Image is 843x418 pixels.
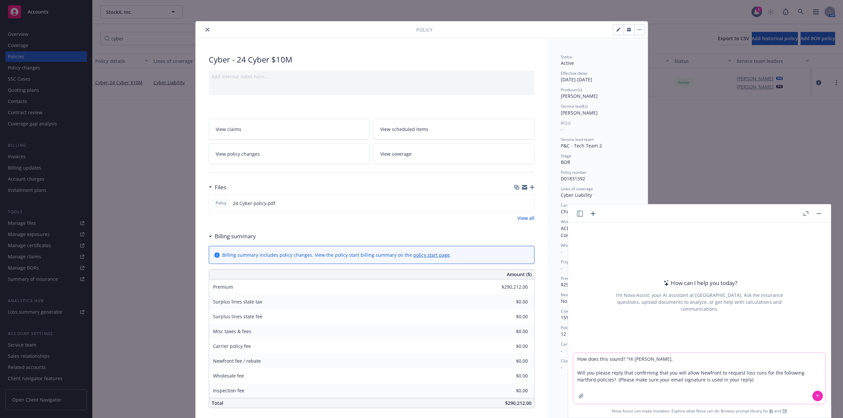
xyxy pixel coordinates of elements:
span: Total [212,400,223,406]
span: Client payment status [561,358,601,364]
div: How can I help you today? [662,279,737,287]
input: 0.00 [489,312,532,322]
span: Newfront fee / rebate [213,358,261,364]
span: Policy number [561,170,587,175]
span: Inspection fee [213,387,244,394]
span: Lines of coverage [561,186,593,192]
span: Newfront will file state taxes and fees [561,292,629,298]
span: Wholesale fee [213,373,244,379]
a: TR [782,408,787,414]
input: 0.00 [489,297,532,307]
span: Policy term [561,325,581,330]
span: Producer(s) [561,87,582,92]
span: $290,212.00 [505,400,531,406]
a: View coverage [373,144,534,164]
span: Writing company [561,219,592,224]
span: ACE American Insurance Company [561,225,616,238]
input: 0.00 [489,327,532,336]
span: Commission [561,308,584,314]
span: Premium [561,275,578,281]
span: Active [561,60,574,66]
span: Premium [213,284,233,290]
a: View claims [209,119,370,140]
span: Service lead(s) [561,103,588,109]
a: View scheduled items [373,119,534,140]
span: Carrier [561,202,574,208]
span: Carrier policy fee [213,343,251,349]
span: Nova Assist can make mistakes. Explore what Nova can do: Browse prompt library for and [571,404,828,418]
span: - [561,348,562,354]
a: BI [769,408,773,414]
span: Wholesaler [561,243,582,248]
a: View all [517,215,534,222]
a: policy start page [413,252,450,258]
input: 0.00 [489,386,532,396]
span: Surplus lines state fee [213,313,262,320]
span: [PERSON_NAME] [561,110,598,116]
button: preview file [526,200,531,207]
span: Program administrator [561,259,603,265]
span: Surplus lines state tax [213,299,262,305]
div: Files [209,183,226,192]
a: View policy changes [209,144,370,164]
div: Add internal notes here... [211,73,532,80]
span: - [561,126,562,132]
button: download file [515,200,520,207]
input: 0.00 [489,356,532,366]
div: [DATE] - [DATE] [561,70,635,83]
span: View policy changes [216,150,260,157]
span: Policy [416,26,432,33]
div: Cyber - 24 Cyber $10M [209,54,534,65]
span: [PERSON_NAME] [561,93,598,99]
span: Cyber Liability [561,192,592,198]
span: Amount ($) [507,271,531,278]
span: 12 months [561,331,584,337]
h3: Billing summary [215,232,256,241]
div: Billing summary [209,232,256,241]
div: Billing summary includes policy changes. View the policy start billing summary on the . [222,251,451,258]
span: View claims [216,126,241,133]
span: P&C - Tech Team 2 [561,143,602,149]
span: Misc taxes & fees [213,328,251,334]
span: 15% / $43,531.80 [561,314,598,321]
span: $290,212.00 [561,281,587,288]
span: D01831392 [561,175,585,182]
span: Stage [561,153,571,159]
div: I'm Nova Assist, your AI assistant at [GEOGRAPHIC_DATA]. Ask me insurance questions, upload docum... [607,292,792,312]
span: AC(s) [561,120,571,126]
input: 0.00 [489,282,532,292]
span: Service lead team [561,137,594,142]
span: Effective dates [561,70,588,76]
span: - [561,364,562,370]
textarea: How does this sound? "Hi [PERSON_NAME], Will you please reply that confirming that you will allow... [573,353,826,404]
h3: Files [215,183,226,192]
span: View scheduled items [380,126,428,133]
span: BOR [561,159,570,165]
span: Policy [214,200,228,206]
button: close [204,26,211,34]
input: 0.00 [489,371,532,381]
span: Chubb Group [561,208,591,215]
span: - [561,248,562,255]
span: No [561,298,567,304]
span: - [561,265,562,271]
span: Carrier payment status [561,341,603,347]
span: Status [561,54,572,60]
input: 0.00 [489,341,532,351]
span: 24 Cyber policy.pdf [233,200,275,207]
span: View coverage [380,150,412,157]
